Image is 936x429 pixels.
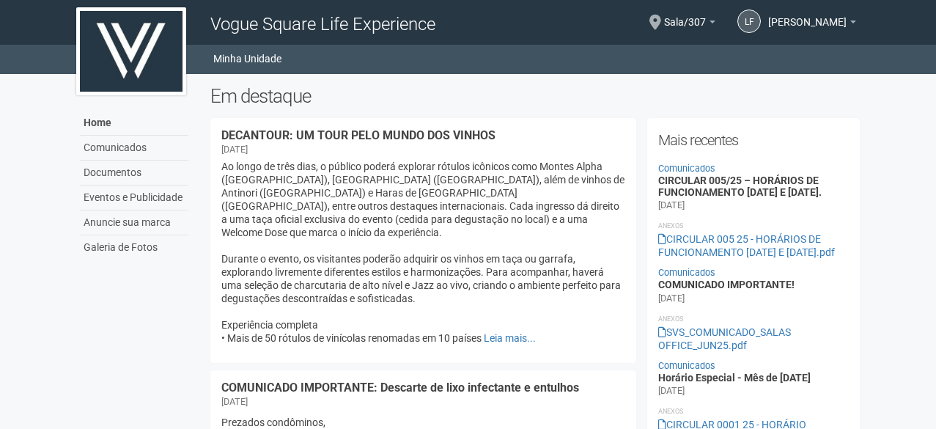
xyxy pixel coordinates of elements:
[658,267,715,278] a: Comunicados
[658,384,685,397] div: [DATE]
[768,18,856,30] a: [PERSON_NAME]
[658,279,795,290] a: COMUNICADO IMPORTANTE!
[80,210,188,235] a: Anuncie sua marca
[221,381,579,395] a: COMUNICADO IMPORTANTE: Descarte de lixo infectante e entulhos
[484,332,536,344] a: Leia mais...
[76,7,186,95] img: logo.jpg
[221,143,248,156] div: [DATE]
[80,161,188,186] a: Documentos
[658,163,715,174] a: Comunicados
[658,199,685,212] div: [DATE]
[221,416,625,429] p: Prezados condôminos,
[658,312,850,326] li: Anexos
[221,160,625,345] p: Ao longo de três dias, o público poderá explorar rótulos icônicos como Montes Alpha ([GEOGRAPHIC_...
[658,175,822,197] a: CIRCULAR 005/25 – HORÁRIOS DE FUNCIONAMENTO [DATE] E [DATE].
[80,136,188,161] a: Comunicados
[221,128,495,142] a: DECANTOUR: UM TOUR PELO MUNDO DOS VINHOS
[210,85,861,107] h2: Em destaque
[221,395,248,408] div: [DATE]
[658,292,685,305] div: [DATE]
[210,14,435,34] span: Vogue Square Life Experience
[658,360,715,371] a: Comunicados
[658,326,791,351] a: SVS_COMUNICADO_SALAS OFFICE_JUN25.pdf
[658,233,835,258] a: CIRCULAR 005 25 - HORÁRIOS DE FUNCIONAMENTO [DATE] E [DATE].pdf
[213,48,281,69] a: Minha Unidade
[664,18,715,30] a: Sala/307
[80,235,188,260] a: Galeria de Fotos
[658,372,811,384] a: Horário Especial - Mês de [DATE]
[80,186,188,210] a: Eventos e Publicidade
[768,2,847,28] span: LUIZ FELIPE SOUZA
[80,111,188,136] a: Home
[658,219,850,232] li: Anexos
[664,2,706,28] span: Sala/307
[658,129,850,151] h2: Mais recentes
[658,405,850,418] li: Anexos
[737,10,761,33] a: LF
